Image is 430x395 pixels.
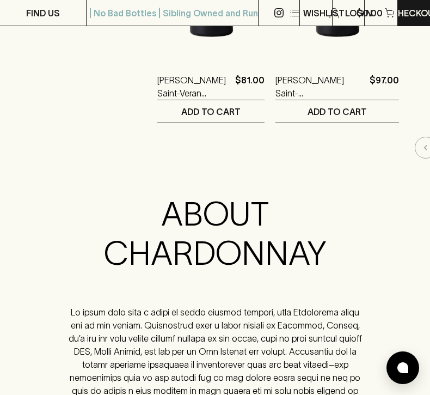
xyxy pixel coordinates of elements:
h2: ABOUT CHARDONNAY [65,195,366,273]
p: $0.00 [357,7,383,20]
p: ADD TO CART [308,105,367,118]
p: FIND US [26,7,60,20]
a: [PERSON_NAME] Saint-[PERSON_NAME] 2023 [275,74,365,100]
p: $97.00 [370,74,399,100]
button: ADD TO CART [275,100,399,123]
p: $81.00 [235,74,265,100]
img: bubble-icon [397,362,408,373]
p: ADD TO CART [181,105,241,118]
p: Login [345,7,372,20]
p: Wishlist [303,7,345,20]
a: [PERSON_NAME] Saint-Veran Prélude 2023 [157,74,231,100]
button: ADD TO CART [157,100,265,123]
